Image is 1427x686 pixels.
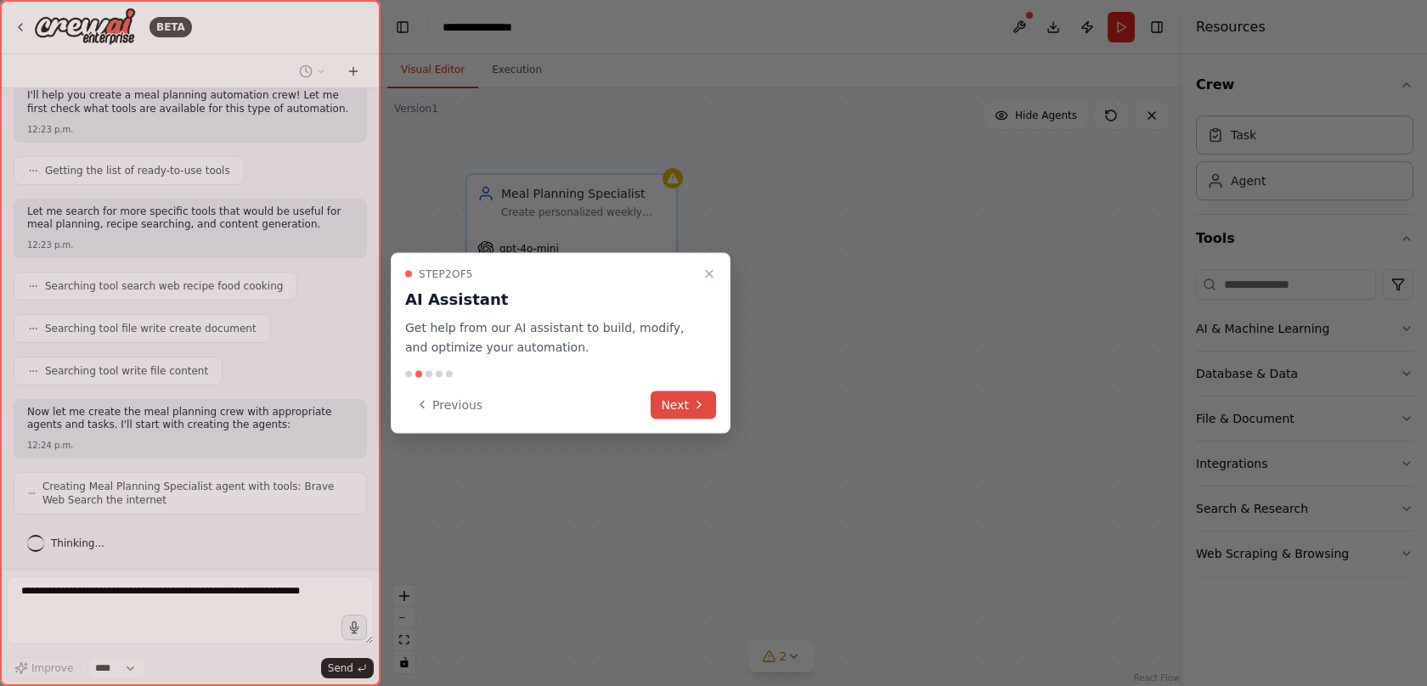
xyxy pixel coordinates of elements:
button: Close walkthrough [699,264,719,284]
h3: AI Assistant [405,288,696,312]
button: Hide left sidebar [391,15,415,39]
button: Next [651,391,716,419]
p: Get help from our AI assistant to build, modify, and optimize your automation. [405,318,696,357]
span: Step 2 of 5 [419,267,473,281]
button: Previous [405,391,493,419]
